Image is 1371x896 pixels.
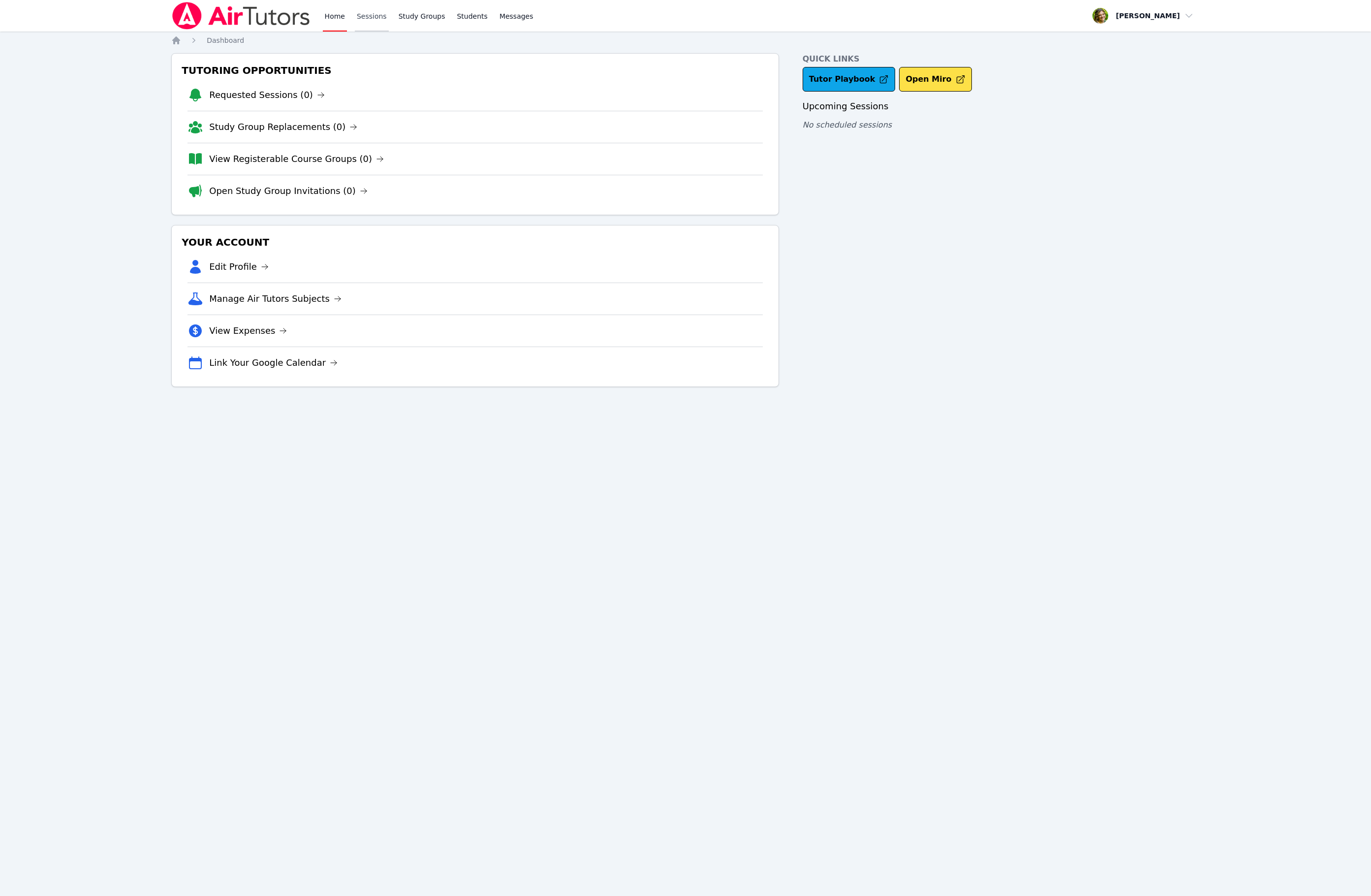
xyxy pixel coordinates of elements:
span: No scheduled sessions [803,120,892,129]
button: Open Miro [899,67,971,92]
a: Tutor Playbook [803,67,896,92]
h3: Tutoring Opportunities [180,62,771,79]
a: Dashboard [207,35,244,45]
a: Link Your Google Calendar [209,356,338,370]
img: Air Tutors [171,2,311,30]
span: Dashboard [207,36,244,44]
a: Requested Sessions (0) [209,88,325,102]
nav: Breadcrumb [171,35,1200,45]
a: View Registerable Course Groups (0) [209,152,384,166]
a: Open Study Group Invitations (0) [209,184,368,198]
a: Edit Profile [209,260,269,274]
a: Manage Air Tutors Subjects [209,292,342,306]
span: Messages [499,11,533,21]
a: Study Group Replacements (0) [209,120,357,134]
a: View Expenses [209,324,287,338]
h4: Quick Links [803,53,1200,65]
h3: Upcoming Sessions [803,99,1200,113]
h3: Your Account [180,233,771,251]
